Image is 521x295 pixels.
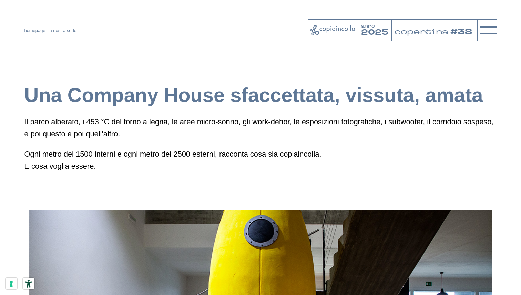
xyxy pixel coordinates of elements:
h1: Una Company House sfaccettata, vissuta, amata [24,83,497,107]
tspan: #38 [451,26,473,38]
span: la nostra sede [49,28,76,33]
tspan: copertina [395,26,450,37]
tspan: 2025 [361,27,388,38]
p: Ogni metro dei 1500 interni e ogni metro dei 2500 esterni, racconta cosa sia copiaincolla. E cosa... [24,148,497,172]
a: homepage [24,28,45,33]
button: Strumenti di accessibilità [23,278,34,289]
button: Le tue preferenze relative al consenso per le tecnologie di tracciamento [6,278,17,289]
tspan: anno [361,23,375,29]
p: Il parco alberato, i 453 °C del forno a legna, le aree micro-sonno, gli work-dehor, le esposizion... [24,116,497,140]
